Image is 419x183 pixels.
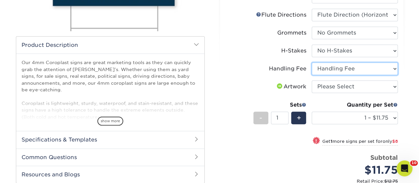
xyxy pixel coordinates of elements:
[396,160,412,176] iframe: Intercom live chat
[315,137,317,144] span: !
[277,29,306,37] div: Grommets
[331,139,333,144] strong: 1
[253,101,306,109] div: Sets
[370,154,398,161] strong: Subtotal
[259,113,262,123] span: -
[281,47,306,55] div: H-Stakes
[312,101,398,109] div: Quantity per Set
[296,113,301,123] span: +
[16,131,204,148] h2: Specifications & Templates
[16,166,204,183] h2: Resources and Blogs
[16,148,204,166] h2: Common Questions
[256,11,306,19] div: Flute Directions
[16,37,204,53] h2: Product Description
[383,139,398,144] span: only
[322,139,398,145] small: Get more signs per set for
[97,117,123,126] span: show more
[410,160,418,166] span: 10
[276,83,306,91] div: Artwork
[317,162,398,178] div: $11.75
[392,139,398,144] span: $8
[269,65,306,73] div: Handling Fee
